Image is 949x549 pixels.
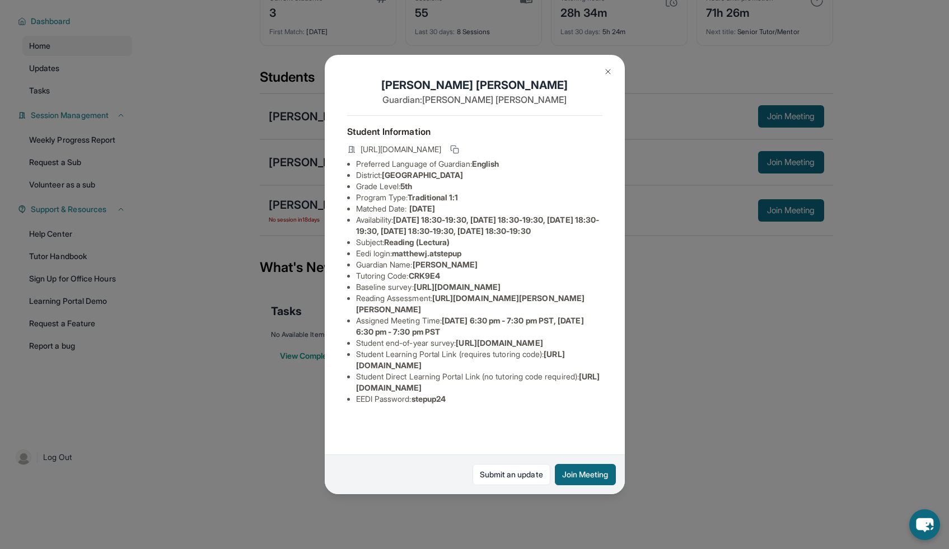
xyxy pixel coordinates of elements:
[356,203,602,214] li: Matched Date:
[356,158,602,170] li: Preferred Language of Guardian:
[356,393,602,405] li: EEDI Password :
[356,281,602,293] li: Baseline survey :
[356,349,602,371] li: Student Learning Portal Link (requires tutoring code) :
[356,316,584,336] span: [DATE] 6:30 pm - 7:30 pm PST, [DATE] 6:30 pm - 7:30 pm PST
[400,181,412,191] span: 5th
[347,125,602,138] h4: Student Information
[356,293,602,315] li: Reading Assessment :
[356,248,602,259] li: Eedi login :
[409,271,440,280] span: CRK9E4
[356,371,602,393] li: Student Direct Learning Portal Link (no tutoring code required) :
[448,143,461,156] button: Copy link
[384,237,450,247] span: Reading (Lectura)
[356,181,602,192] li: Grade Level:
[356,214,602,237] li: Availability:
[347,77,602,93] h1: [PERSON_NAME] [PERSON_NAME]
[472,159,499,168] span: English
[356,337,602,349] li: Student end-of-year survey :
[361,144,441,155] span: [URL][DOMAIN_NAME]
[356,170,602,181] li: District:
[456,338,543,348] span: [URL][DOMAIN_NAME]
[356,293,585,314] span: [URL][DOMAIN_NAME][PERSON_NAME][PERSON_NAME]
[414,282,501,292] span: [URL][DOMAIN_NAME]
[356,270,602,281] li: Tutoring Code :
[409,204,435,213] span: [DATE]
[909,509,940,540] button: chat-button
[555,464,616,485] button: Join Meeting
[356,192,602,203] li: Program Type:
[356,315,602,337] li: Assigned Meeting Time :
[392,248,461,258] span: matthewj.atstepup
[408,193,458,202] span: Traditional 1:1
[604,67,613,76] img: Close Icon
[412,394,446,403] span: stepup24
[473,464,550,485] a: Submit an update
[347,93,602,106] p: Guardian: [PERSON_NAME] [PERSON_NAME]
[356,215,600,236] span: [DATE] 18:30-19:30, [DATE] 18:30-19:30, [DATE] 18:30-19:30, [DATE] 18:30-19:30, [DATE] 18:30-19:30
[382,170,463,180] span: [GEOGRAPHIC_DATA]
[356,259,602,270] li: Guardian Name :
[356,237,602,248] li: Subject :
[413,260,478,269] span: [PERSON_NAME]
